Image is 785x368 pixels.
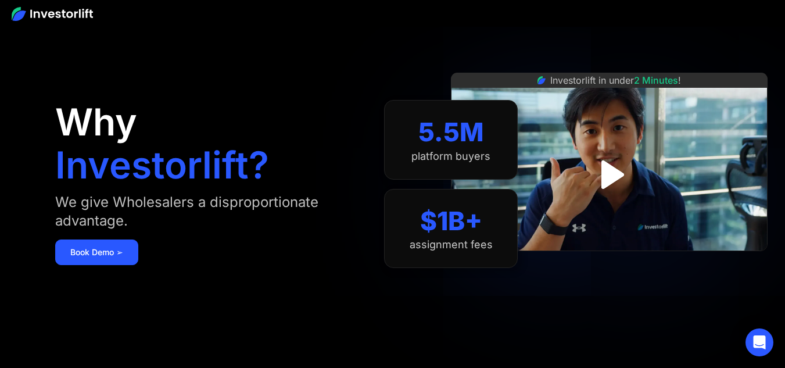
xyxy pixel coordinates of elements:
[522,257,697,271] iframe: Customer reviews powered by Trustpilot
[55,147,269,184] h1: Investorlift?
[55,193,361,230] div: We give Wholesalers a disproportionate advantage.
[745,328,773,356] div: Open Intercom Messenger
[55,103,137,141] h1: Why
[55,240,138,265] a: Book Demo ➢
[583,149,635,201] a: open lightbox
[420,206,482,237] div: $1B+
[411,150,490,163] div: platform buyers
[418,117,484,148] div: 5.5M
[410,238,493,251] div: assignment fees
[550,73,681,87] div: Investorlift in under !
[634,74,678,86] span: 2 Minutes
